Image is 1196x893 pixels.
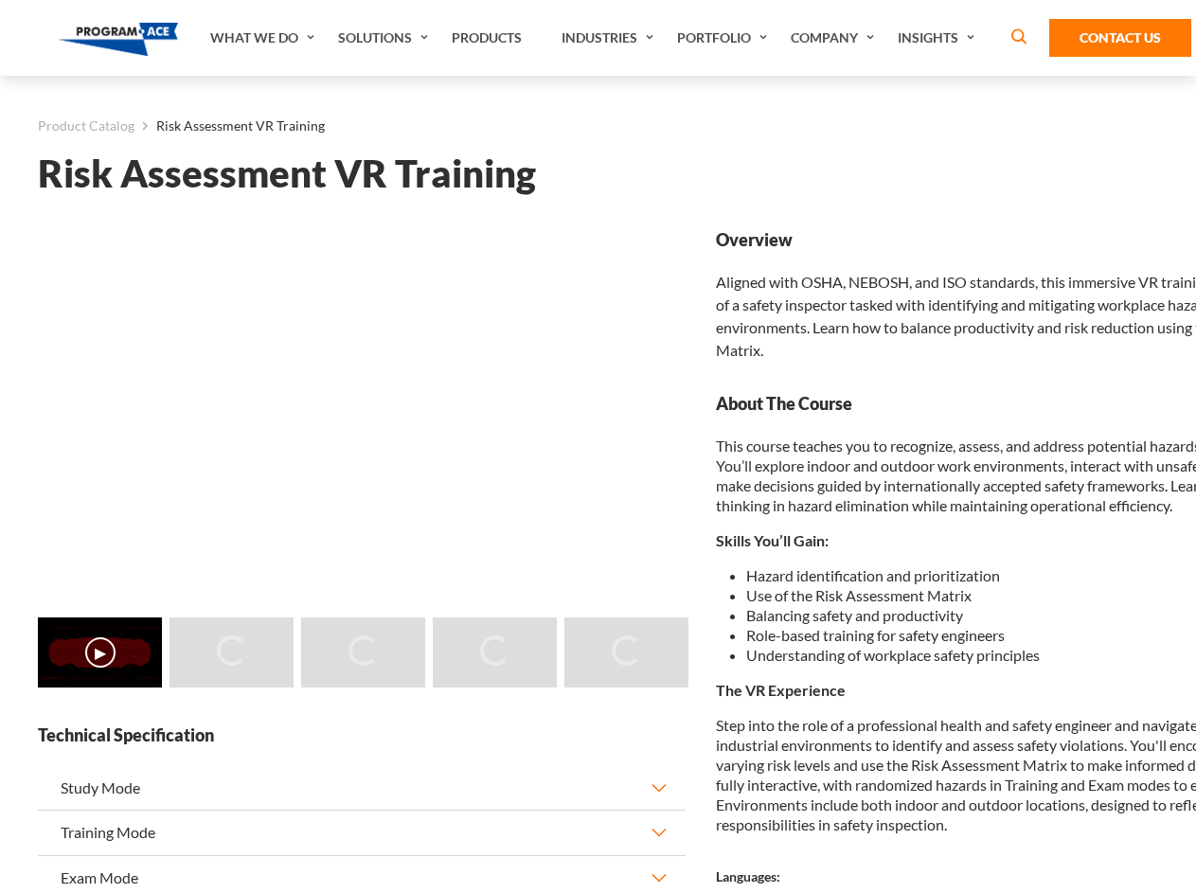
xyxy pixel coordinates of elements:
[134,114,325,138] li: Risk Assessment VR Training
[38,114,134,138] a: Product Catalog
[59,23,179,56] img: Program-Ace
[38,811,686,854] button: Training Mode
[716,868,780,884] strong: Languages:
[85,637,116,668] button: ▶
[38,228,686,593] iframe: Risk Assessment VR Training - Video 0
[1049,19,1191,57] a: Contact Us
[38,766,686,810] button: Study Mode
[38,723,686,747] strong: Technical Specification
[38,617,162,688] img: Risk Assessment VR Training - Video 0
